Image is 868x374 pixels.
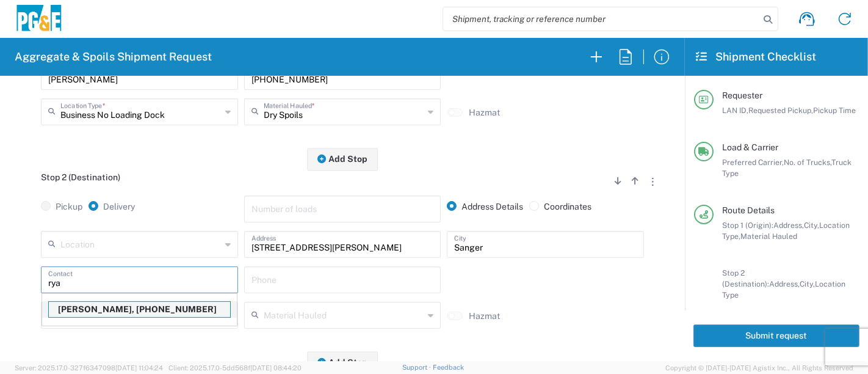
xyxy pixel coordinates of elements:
span: No. of Trucks, [784,158,831,167]
span: Requester [722,90,762,100]
label: Hazmat [469,107,500,118]
input: Shipment, tracking or reference number [443,7,759,31]
span: Copyright © [DATE]-[DATE] Agistix Inc., All Rights Reserved [665,362,853,373]
span: Route Details [722,205,775,215]
span: Client: 2025.17.0-5dd568f [168,364,302,372]
p: Ryan Smith, 559-284-9097 [49,302,230,317]
span: Load & Carrier [722,142,778,152]
span: Stop 2 (Destination) [41,172,120,182]
a: Feedback [433,364,464,371]
label: Hazmat [469,310,500,321]
span: Material Hauled [740,232,797,241]
span: Address, [773,221,804,230]
label: Address Details [447,201,523,212]
span: [DATE] 11:04:24 [115,364,163,372]
button: Submit request [693,324,859,347]
a: Support [402,364,433,371]
h2: Shipment Checklist [696,50,816,64]
button: Add Stop [307,148,378,170]
button: Add Stop [307,351,378,374]
h2: Aggregate & Spoils Shipment Request [15,50,212,64]
span: Requested Pickup, [748,106,813,115]
span: City, [804,221,819,230]
span: LAN ID, [722,106,748,115]
span: Server: 2025.17.0-327f6347098 [15,364,163,372]
span: Preferred Carrier, [722,158,784,167]
span: Stop 2 (Destination): [722,268,769,288]
label: Coordinates [529,201,591,212]
span: Pickup Time [813,106,856,115]
span: [DATE] 08:44:20 [250,364,302,372]
span: Address, [769,279,800,288]
img: pge [15,5,63,34]
span: Stop 1 (Origin): [722,221,773,230]
span: City, [800,279,815,288]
